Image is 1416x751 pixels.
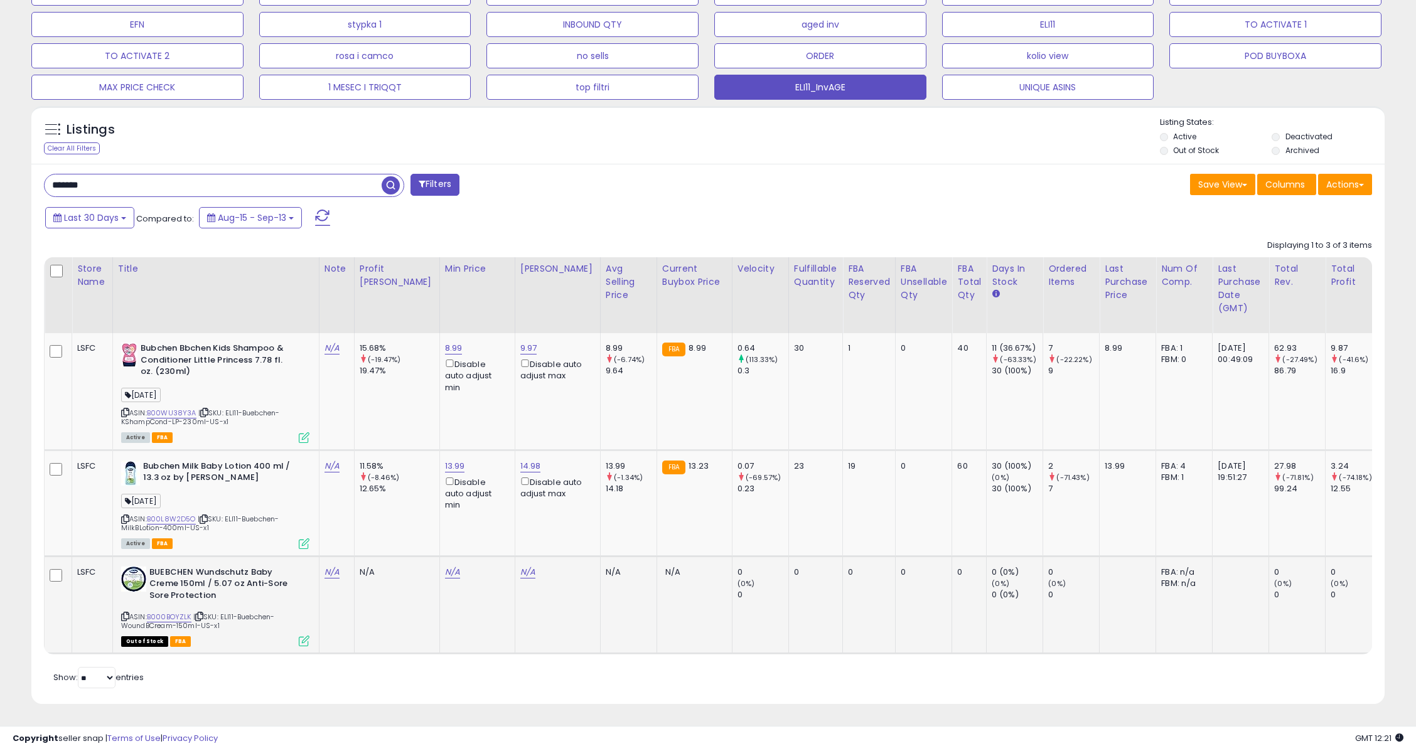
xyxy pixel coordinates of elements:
a: 9.97 [520,342,537,354]
h5: Listings [67,121,115,139]
div: FBM: n/a [1161,578,1203,589]
label: Deactivated [1285,131,1333,142]
span: FBA [152,538,173,549]
div: 0 (0%) [992,567,1043,578]
small: (-27.49%) [1282,354,1317,365]
div: Last Purchase Date (GMT) [1218,262,1263,315]
small: (-71.81%) [1282,472,1313,482]
div: 0 [794,567,833,578]
div: 0 [957,567,977,578]
b: Bubchen Bbchen Kids Shampoo & Conditioner Little Princess 7.78 fl. oz. (230ml) [141,343,293,381]
a: B00L8W2D5O [147,514,196,525]
div: 23 [794,461,833,472]
div: 30 (100%) [992,365,1043,376]
button: ELI11 [942,12,1154,37]
div: 30 (100%) [992,461,1043,472]
div: Avg Selling Price [606,262,652,302]
div: FBA Total Qty [957,262,981,302]
div: FBA Reserved Qty [848,262,890,302]
span: N/A [665,566,680,578]
button: rosa i camco [259,43,471,68]
label: Out of Stock [1173,145,1219,156]
small: (-19.47%) [368,354,400,365]
span: 13.23 [689,460,709,472]
div: 2 [1048,461,1099,472]
p: Listing States: [1160,117,1385,129]
b: BUEBCHEN Wundschutz Baby Creme 150ml / 5.07 oz Anti-Sore Sore Protection [149,567,302,605]
a: N/A [324,566,340,578]
small: (0%) [992,472,1009,482]
a: 13.99 [445,460,465,472]
div: FBM: 1 [1161,472,1203,483]
div: 1 [848,343,886,354]
div: LSFC [77,343,103,354]
span: Show: entries [53,671,144,683]
div: 0 [1048,567,1099,578]
div: Velocity [737,262,783,275]
div: 8.99 [1105,343,1146,354]
div: ASIN: [121,343,309,442]
small: FBA [662,461,685,474]
div: 8.99 [606,343,657,354]
div: LSFC [77,567,103,578]
small: (-41.6%) [1339,354,1368,365]
div: 0 [848,567,886,578]
button: ORDER [714,43,926,68]
a: N/A [520,566,535,578]
div: Disable auto adjust max [520,357,591,381]
div: Disable auto adjust min [445,475,505,511]
div: Total Profit [1331,262,1376,289]
div: 9.64 [606,365,657,376]
span: FBA [152,432,173,443]
div: Disable auto adjust min [445,357,505,393]
span: All listings currently available for purchase on Amazon [121,432,150,443]
span: [DATE] [121,494,161,508]
img: 410ba6W5PHL._SL40_.jpg [121,461,140,486]
small: (0%) [1274,578,1292,589]
strong: Copyright [13,732,58,744]
div: 13.99 [1105,461,1146,472]
div: Fulfillable Quantity [794,262,837,289]
small: (-1.34%) [614,472,643,482]
a: Privacy Policy [163,732,218,744]
a: 8.99 [445,342,463,354]
div: FBA: 4 [1161,461,1203,472]
span: Aug-15 - Sep-13 [218,211,286,224]
img: 51fiFWOuuCL._SL40_.jpg [121,567,146,592]
div: Num of Comp. [1161,262,1207,289]
div: 15.68% [360,343,439,354]
button: Filters [410,174,459,196]
small: (-74.18%) [1339,472,1371,482]
label: Archived [1285,145,1319,156]
button: UNIQUE ASINS [942,75,1154,100]
button: TO ACTIVATE 1 [1169,12,1381,37]
div: 0 [1331,589,1381,600]
small: (0%) [992,578,1009,589]
div: 9 [1048,365,1099,376]
button: kolio view [942,43,1154,68]
div: 0 [1331,567,1381,578]
button: EFN [31,12,244,37]
div: [PERSON_NAME] [520,262,595,275]
a: Terms of Use [107,732,161,744]
div: 19 [848,461,886,472]
div: Min Price [445,262,510,275]
button: TO ACTIVATE 2 [31,43,244,68]
button: INBOUND QTY [486,12,699,37]
div: 0.23 [737,483,788,494]
a: B00WU38Y3A [147,408,196,418]
div: [DATE] 19:51:27 [1218,461,1259,483]
b: Bubchen Milk Baby Lotion 400 ml / 13.3 oz by [PERSON_NAME] [143,461,296,487]
div: FBM: 0 [1161,354,1203,365]
label: Active [1173,131,1196,142]
button: Last 30 Days [45,207,134,228]
a: N/A [445,566,460,578]
div: 27.98 [1274,461,1325,472]
button: POD BUYBOXA [1169,43,1381,68]
div: N/A [360,567,430,578]
img: 41KAYmCr8lL._SL40_.jpg [121,343,137,368]
span: | SKU: ELI11-Buebchen-MilkBLotion-400ml-US-x1 [121,514,279,533]
div: Days In Stock [992,262,1038,289]
div: 0 (0%) [992,589,1043,600]
div: 99.24 [1274,483,1325,494]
